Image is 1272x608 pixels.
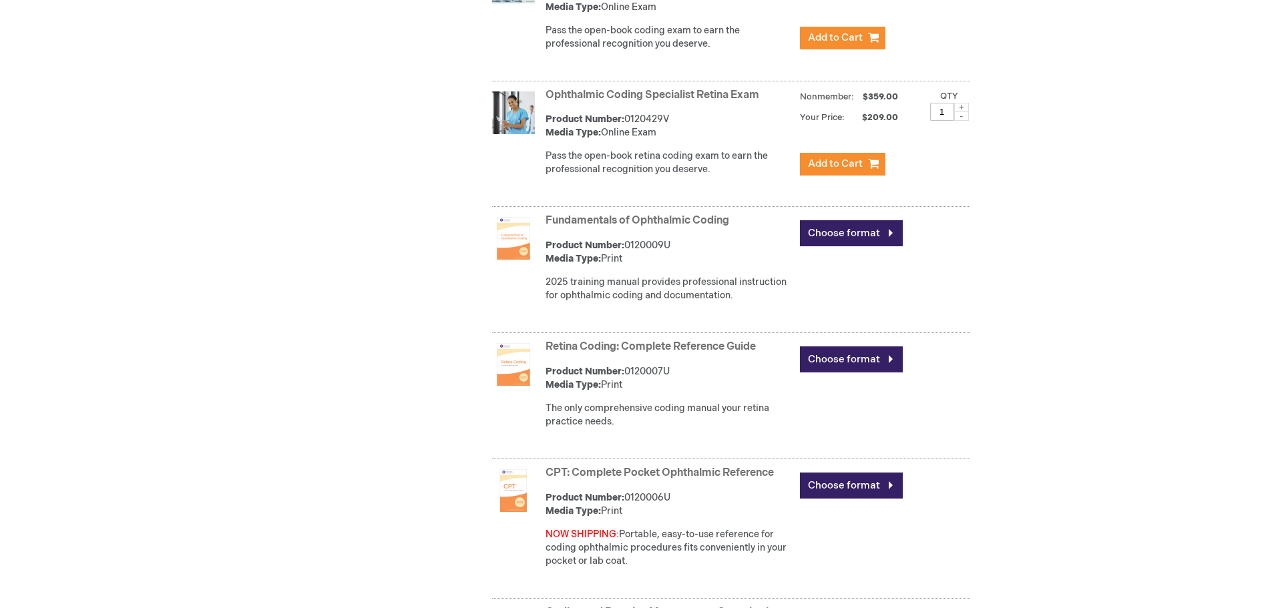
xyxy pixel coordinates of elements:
[800,220,903,246] a: Choose format
[546,365,793,392] div: 0120007U Print
[800,473,903,499] a: Choose format
[492,469,535,512] img: CPT: Complete Pocket Ophthalmic Reference
[546,240,624,251] strong: Product Number:
[808,158,863,170] span: Add to Cart
[546,492,624,503] strong: Product Number:
[930,103,954,121] input: Qty
[546,149,793,176] p: Pass the open-book retina coding exam to earn the professional recognition you deserve.
[546,253,601,264] strong: Media Type:
[546,340,756,353] a: Retina Coding: Complete Reference Guide
[492,91,535,134] img: Ophthalmic Coding Specialist Retina Exam
[546,214,729,227] a: Fundamentals of Ophthalmic Coding
[546,467,774,479] a: CPT: Complete Pocket Ophthalmic Reference
[546,127,601,138] strong: Media Type:
[800,112,845,123] strong: Your Price:
[546,505,601,517] strong: Media Type:
[546,113,624,125] strong: Product Number:
[546,276,793,302] p: 2025 training manual provides professional instruction for ophthalmic coding and documentation.
[546,89,759,101] a: Ophthalmic Coding Specialist Retina Exam
[808,31,863,44] span: Add to Cart
[546,24,793,51] p: Pass the open-book coding exam to earn the professional recognition you deserve.
[546,402,793,428] p: The only comprehensive coding manual your retina practice needs.
[800,153,885,176] button: Add to Cart
[800,89,854,105] strong: Nonmember:
[546,528,793,568] div: Portable, easy-to-use reference for coding ophthalmic procedures fits conveniently in your pocket...
[546,529,619,540] font: NOW SHIPPING:
[492,343,535,386] img: Retina Coding: Complete Reference Guide
[546,1,601,13] strong: Media Type:
[546,113,793,139] div: 0120429V Online Exam
[546,239,793,266] div: 0120009U Print
[847,112,900,123] span: $209.00
[800,346,903,372] a: Choose format
[940,91,958,101] label: Qty
[546,491,793,518] div: 0120006U Print
[861,91,900,102] span: $359.00
[800,27,885,49] button: Add to Cart
[546,379,601,390] strong: Media Type:
[492,217,535,260] img: Fundamentals of Ophthalmic Coding
[546,366,624,377] strong: Product Number:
